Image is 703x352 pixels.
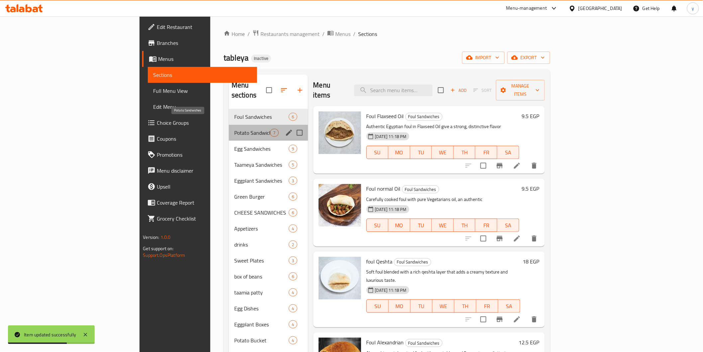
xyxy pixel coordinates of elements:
[289,194,297,200] span: 6
[506,4,547,12] div: Menu-management
[142,179,257,195] a: Upsell
[391,148,408,157] span: MO
[369,221,386,230] span: SU
[157,199,251,207] span: Coverage Report
[251,55,271,63] div: Inactive
[372,206,409,213] span: [DATE] 11:18 PM
[229,189,308,205] div: Green Burger6
[143,244,173,253] span: Get support on:
[289,178,297,184] span: 3
[366,337,404,347] span: Foul Alexandrian
[410,219,432,232] button: TU
[353,30,355,38] li: /
[260,30,320,38] span: Restaurants management
[224,30,550,38] nav: breadcrumb
[234,304,289,312] span: Egg Dishes
[289,145,297,153] div: items
[289,258,297,264] span: 3
[160,233,171,242] span: 1.0.0
[497,146,519,159] button: SA
[513,54,545,62] span: export
[454,219,476,232] button: TH
[372,287,409,293] span: [DATE] 11:18 PM
[526,311,542,327] button: delete
[229,173,308,189] div: Eggplant Sandwiches3
[142,195,257,211] a: Coverage Report
[234,320,289,328] span: Eggplant Boxes
[497,219,519,232] button: SA
[289,146,297,152] span: 9
[289,289,297,296] span: 4
[234,129,270,137] span: Potato Sandwiches
[234,257,289,264] span: Sweet Plates
[234,161,289,169] span: Taameya Sandwiches
[229,284,308,300] div: taamia patty4
[410,146,432,159] button: TU
[366,268,520,284] p: Soft foul blended with a rich qeshta layer that adds a creamy texture and luxurious taste.
[433,299,454,313] button: WE
[450,87,467,94] span: Add
[391,221,408,230] span: MO
[234,145,289,153] span: Egg Sandwiches
[153,71,251,79] span: Sections
[143,251,185,260] a: Support.OpsPlatform
[229,221,308,237] div: Appetizers4
[394,258,431,266] div: Foul Sandwiches
[402,186,439,193] span: Foul Sandwiches
[513,235,521,243] a: Edit menu item
[456,221,473,230] span: TH
[270,129,278,137] div: items
[289,113,297,121] div: items
[435,148,451,157] span: WE
[234,272,289,280] div: box of beans
[289,161,297,169] div: items
[157,151,251,159] span: Promotions
[372,133,409,140] span: [DATE] 11:18 PM
[366,111,404,121] span: Foul Flaxseed Oil
[157,167,251,175] span: Menu disclaimer
[434,83,448,97] span: Select section
[391,301,408,311] span: MO
[289,114,297,120] span: 6
[523,257,540,266] h6: 18 EGP
[234,113,289,121] div: Foul Sandwiches
[413,221,430,230] span: TU
[500,148,517,157] span: SA
[413,301,430,311] span: TU
[432,219,454,232] button: WE
[142,211,257,227] a: Grocery Checklist
[476,299,498,313] button: FR
[143,233,159,242] span: Version:
[496,80,545,100] button: Manage items
[432,146,454,159] button: WE
[492,311,508,327] button: Branch-specific-item
[457,301,474,311] span: TH
[276,82,292,98] span: Sort sections
[262,83,276,97] span: Select all sections
[500,221,517,230] span: SA
[284,128,294,138] button: edit
[234,177,289,185] span: Eggplant Sandwiches
[157,23,251,31] span: Edit Restaurant
[469,85,496,95] span: Select section first
[229,253,308,268] div: Sweet Plates3
[289,273,297,280] span: 6
[388,146,410,159] button: MO
[289,304,297,312] div: items
[229,316,308,332] div: Eggplant Boxes4
[229,332,308,348] div: Potato Bucket4
[153,103,251,111] span: Edit Menu
[478,221,495,230] span: FR
[501,82,539,98] span: Manage items
[234,288,289,296] span: taamia patty
[142,19,257,35] a: Edit Restaurant
[406,339,442,347] span: Foul Sandwiches
[335,30,351,38] span: Menus
[289,162,297,168] span: 5
[454,299,476,313] button: TH
[435,301,452,311] span: WE
[234,225,289,233] div: Appetizers
[522,184,540,193] h6: 9.5 EGP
